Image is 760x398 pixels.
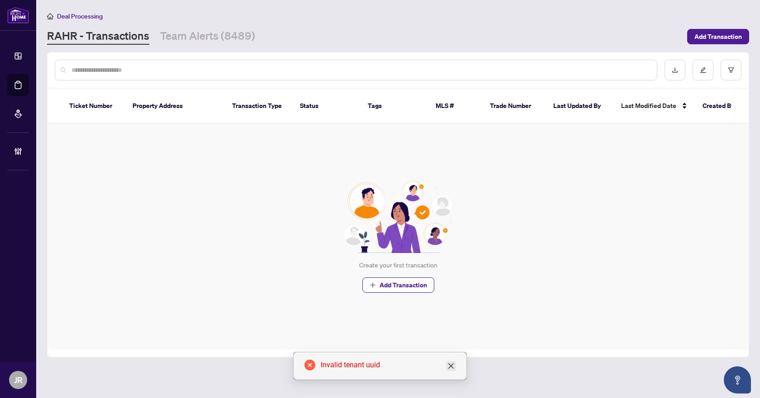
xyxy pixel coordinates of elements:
[125,89,225,124] th: Property Address
[446,361,456,371] a: Close
[546,89,614,124] th: Last Updated By
[340,181,456,253] img: Null State Icon
[672,67,678,73] span: download
[160,28,255,45] a: Team Alerts (8489)
[721,60,741,80] button: filter
[293,89,361,124] th: Status
[47,13,53,19] span: home
[359,260,437,270] div: Create your first transaction
[225,89,293,124] th: Transaction Type
[695,89,750,124] th: Created By
[694,29,742,44] span: Add Transaction
[724,366,751,393] button: Open asap
[621,101,676,111] span: Last Modified Date
[728,67,734,73] span: filter
[62,89,125,124] th: Ticket Number
[428,89,483,124] th: MLS #
[57,12,103,20] span: Deal Processing
[7,7,29,23] img: logo
[380,278,427,292] span: Add Transaction
[700,67,706,73] span: edit
[362,277,434,293] button: Add Transaction
[483,89,546,124] th: Trade Number
[665,60,685,80] button: download
[304,360,315,370] span: close-circle
[447,362,455,370] span: close
[47,28,149,45] a: RAHR - Transactions
[370,282,376,288] span: plus
[687,29,749,44] button: Add Transaction
[693,60,713,80] button: edit
[361,89,428,124] th: Tags
[614,89,695,124] th: Last Modified Date
[14,374,23,386] span: JR
[321,360,456,370] div: Invalid tenant uuid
